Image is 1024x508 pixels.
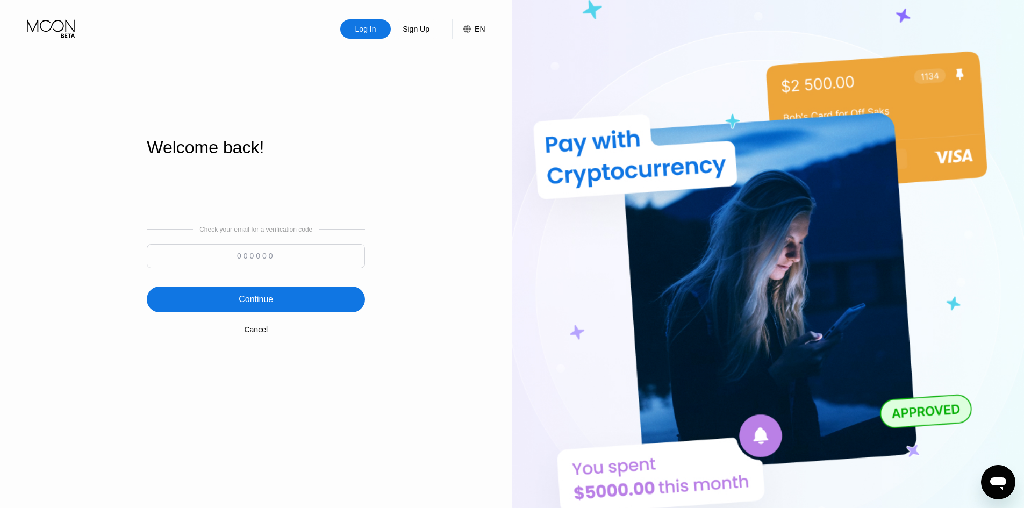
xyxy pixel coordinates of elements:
[475,25,485,33] div: EN
[239,294,273,305] div: Continue
[147,138,365,158] div: Welcome back!
[244,325,268,334] div: Cancel
[981,465,1015,499] iframe: Button to launch messaging window
[402,24,431,34] div: Sign Up
[147,244,365,268] input: 000000
[340,19,391,39] div: Log In
[452,19,485,39] div: EN
[147,287,365,312] div: Continue
[391,19,441,39] div: Sign Up
[354,24,377,34] div: Log In
[199,226,312,233] div: Check your email for a verification code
